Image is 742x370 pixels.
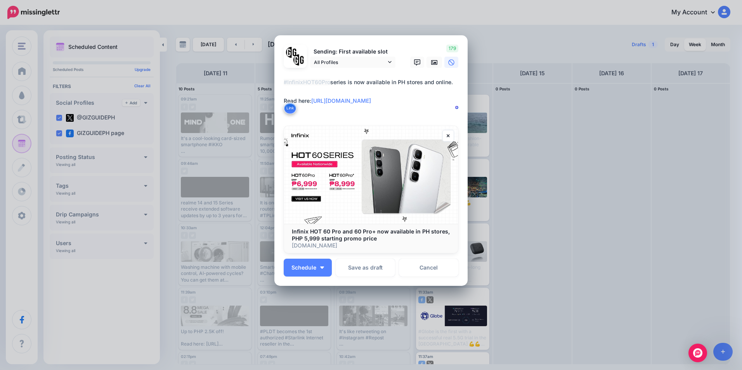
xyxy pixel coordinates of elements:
[336,259,395,277] button: Save as draft
[688,344,707,362] div: Open Intercom Messenger
[284,126,458,224] img: Infinix HOT 60 Pro and 60 Pro+ now available in PH stores, PHP 5,999 starting promo price
[310,57,395,68] a: All Profiles
[284,259,332,277] button: Schedule
[399,259,458,277] a: Cancel
[310,47,395,56] p: Sending: First available slot
[286,47,297,58] img: 353459792_649996473822713_4483302954317148903_n-bsa138318.png
[284,102,296,114] button: Link
[446,45,458,52] span: 179
[284,78,462,105] div: series is now available in PH stores and online. Read here:
[284,78,462,115] textarea: To enrich screen reader interactions, please activate Accessibility in Grammarly extension settings
[292,228,450,242] b: Infinix HOT 60 Pro and 60 Pro+ now available in PH stores, PHP 5,999 starting promo price
[293,54,305,66] img: JT5sWCfR-79925.png
[320,266,324,269] img: arrow-down-white.png
[291,265,316,270] span: Schedule
[314,58,386,66] span: All Profiles
[292,242,450,249] p: [DOMAIN_NAME]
